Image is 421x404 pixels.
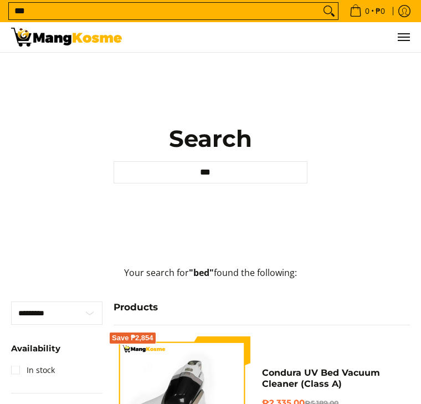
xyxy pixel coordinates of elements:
[11,345,60,353] span: Availability
[374,7,387,15] span: ₱0
[363,7,371,15] span: 0
[114,301,410,313] h4: Products
[114,124,307,153] h1: Search
[11,361,55,379] a: In stock
[346,5,388,17] span: •
[112,335,153,341] span: Save ₱2,854
[133,22,410,52] nav: Main Menu
[397,22,410,52] button: Menu
[11,28,122,47] img: Search: 6 results found for &quot;bed&quot; | Mang Kosme
[11,266,410,291] p: Your search for found the following:
[11,345,60,361] summary: Open
[133,22,410,52] ul: Customer Navigation
[320,3,338,19] button: Search
[262,367,380,389] a: Condura UV Bed Vacuum Cleaner (Class A)
[189,267,214,279] strong: "bed"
